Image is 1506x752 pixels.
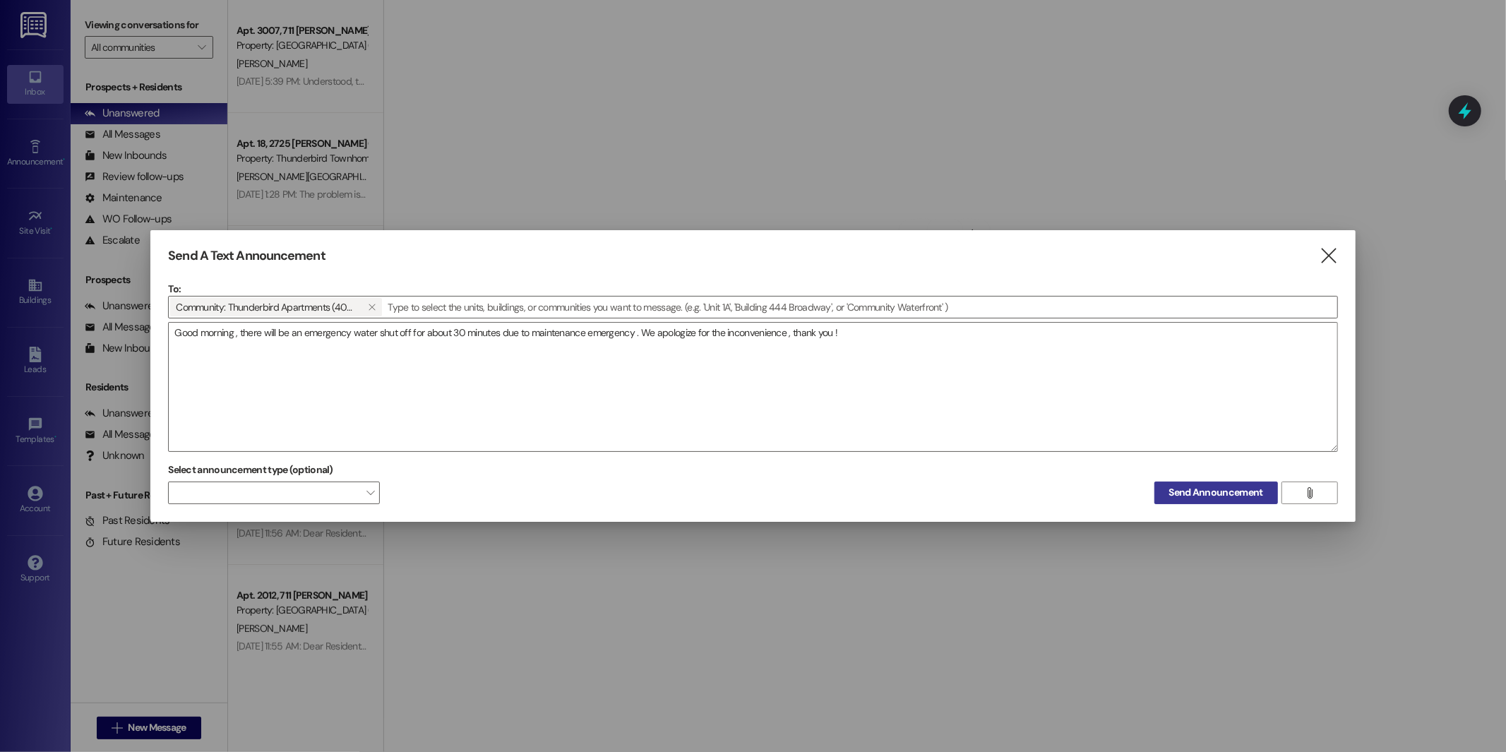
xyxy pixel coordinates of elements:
[169,323,1337,451] textarea: Good morning , there will be an emergency water shut off for about 30 minutes due to maintenance ...
[168,282,1337,296] p: To:
[168,248,325,264] h3: Send A Text Announcement
[383,297,1337,318] input: Type to select the units, buildings, or communities you want to message. (e.g. 'Unit 1A', 'Buildi...
[1319,249,1338,263] i: 
[1154,482,1278,504] button: Send Announcement
[1169,485,1263,500] span: Send Announcement
[168,459,333,481] label: Select announcement type (optional)
[176,298,355,316] span: Community: Thunderbird Apartments (4003)
[168,322,1337,452] div: Good morning , there will be an emergency water shut off for about 30 minutes due to maintenance ...
[368,302,376,313] i: 
[1304,487,1315,499] i: 
[361,298,382,316] button: Community: Thunderbird Apartments (4003)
